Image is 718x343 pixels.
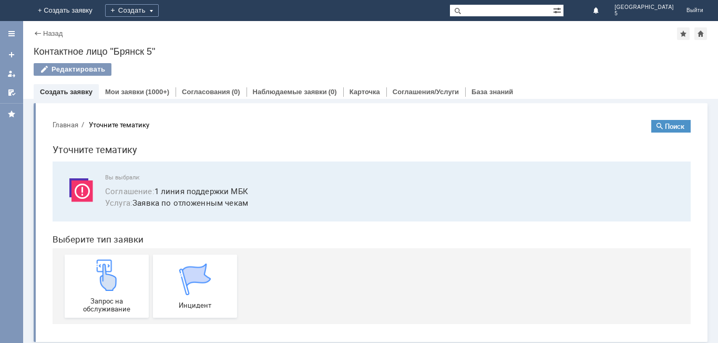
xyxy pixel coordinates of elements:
[61,74,204,86] button: Соглашение:1 линия поддержки МБК
[677,27,690,40] div: Добавить в избранное
[105,88,144,96] a: Мои заявки
[43,29,63,37] a: Назад
[393,88,459,96] a: Соглашения/Услуги
[607,8,647,21] button: Поиск
[47,148,78,179] img: get23c147a1b4124cbfa18e19f2abec5e8f
[553,5,563,15] span: Расширенный поиск
[8,31,647,46] h1: Уточните тематику
[8,8,34,18] button: Главная
[253,88,327,96] a: Наблюдаемые заявки
[694,27,707,40] div: Сделать домашней страницей
[61,74,110,85] span: Соглашение :
[61,63,634,69] span: Вы выбрали:
[40,88,93,96] a: Создать заявку
[329,88,337,96] div: (0)
[3,84,20,101] a: Мои согласования
[45,9,105,17] div: Уточните тематику
[182,88,230,96] a: Согласования
[614,11,674,17] span: 5
[3,65,20,82] a: Мои заявки
[232,88,240,96] div: (0)
[146,88,169,96] div: (1000+)
[471,88,513,96] a: База знаний
[614,4,674,11] span: [GEOGRAPHIC_DATA]
[61,85,634,97] span: Заявка по отложенным чекам
[135,152,167,184] img: get067d4ba7cf7247ad92597448b2db9300
[3,46,20,63] a: Создать заявку
[34,46,707,57] div: Контактное лицо "Брянск 5"
[112,190,190,198] span: Инцидент
[20,143,105,206] a: Запрос на обслуживание
[350,88,380,96] a: Карточка
[8,123,647,133] header: Выберите тип заявки
[105,4,159,17] div: Создать
[21,63,53,94] img: svg%3E
[24,186,101,201] span: Запрос на обслуживание
[61,86,88,96] span: Услуга :
[109,143,193,206] a: Инцидент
